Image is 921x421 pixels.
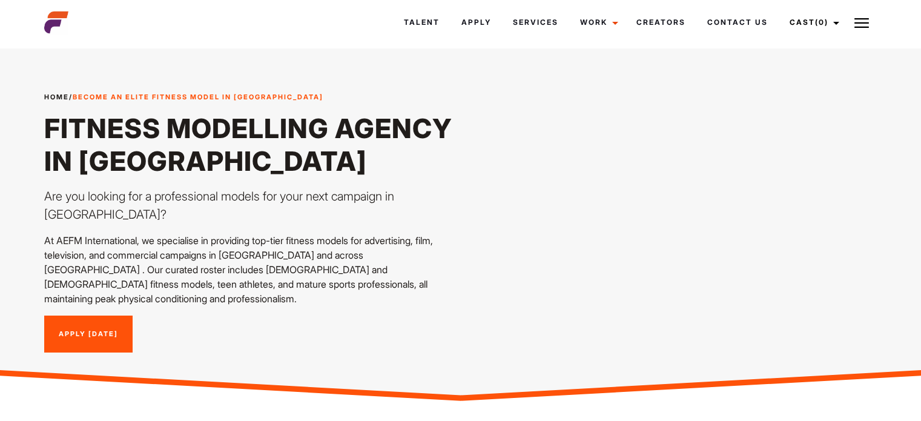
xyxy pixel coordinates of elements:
a: Home [44,93,69,101]
span: / [44,92,323,102]
a: Apply [DATE] [44,316,133,353]
a: Creators [626,6,696,39]
a: Talent [393,6,451,39]
a: Services [502,6,569,39]
strong: Become an Elite Fitness Model in [GEOGRAPHIC_DATA] [73,93,323,101]
a: Cast(0) [779,6,847,39]
img: Burger icon [854,16,869,30]
a: Apply [451,6,502,39]
a: Work [569,6,626,39]
span: (0) [815,18,828,27]
p: Are you looking for a professional models for your next campaign in [GEOGRAPHIC_DATA]? [44,187,454,224]
p: At AEFM International, we specialise in providing top-tier fitness models for advertising, film, ... [44,233,454,306]
h1: Fitness Modelling Agency in [GEOGRAPHIC_DATA] [44,112,454,177]
img: cropped-aefm-brand-fav-22-square.png [44,10,68,35]
a: Contact Us [696,6,779,39]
